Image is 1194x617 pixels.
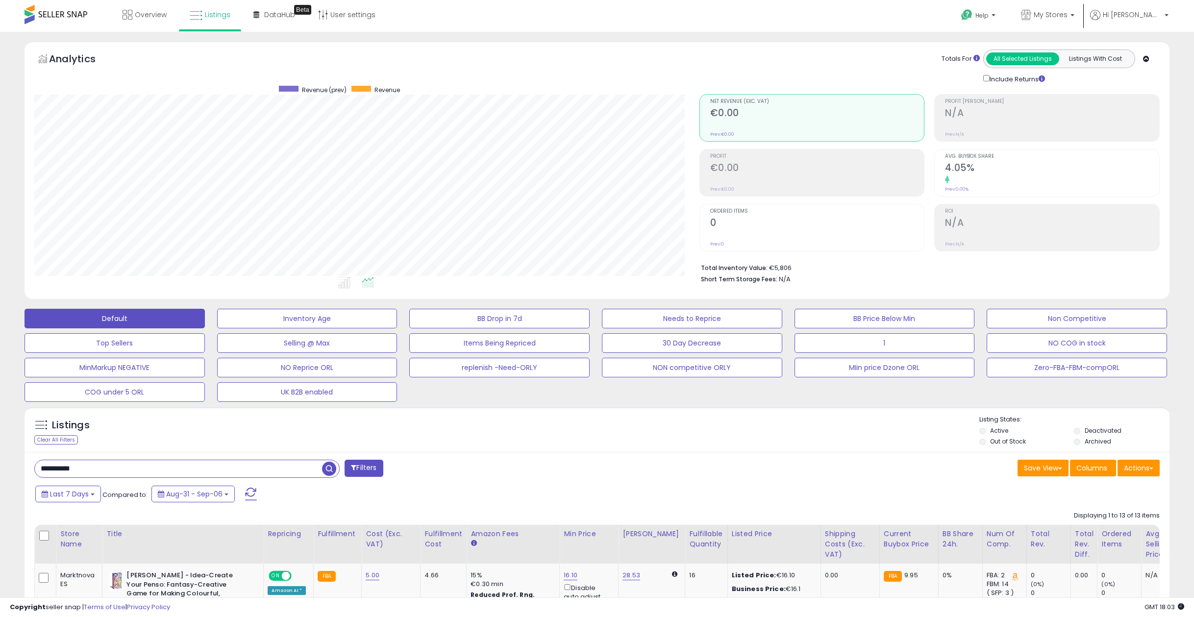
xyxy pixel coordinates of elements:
div: FBA: 2 [987,571,1019,580]
div: 0 [1031,571,1070,580]
button: Aug-31 - Sep-06 [151,486,235,502]
span: Profit [PERSON_NAME] [945,99,1159,104]
div: BB Share 24h. [943,529,978,549]
button: Items Being Repriced [409,333,590,353]
h2: N/A [945,217,1159,230]
button: COG under 5 ORL [25,382,205,402]
div: N/A [1145,571,1178,580]
div: Displaying 1 to 13 of 13 items [1074,511,1160,520]
div: Ordered Items [1101,529,1137,549]
div: seller snap | | [10,603,170,612]
div: Fulfillable Quantity [689,529,723,549]
button: Inventory Age [217,309,398,328]
h2: €0.00 [710,107,924,121]
span: Last 7 Days [50,489,89,499]
div: Fulfillment Cost [424,529,462,549]
p: Listing States: [979,415,1170,424]
div: Clear All Filters [34,435,78,444]
h2: 0 [710,217,924,230]
div: Repricing [268,529,309,539]
button: Columns [1070,460,1116,476]
div: Total Rev. [1031,529,1067,549]
strong: Copyright [10,602,46,612]
div: 0.00 [825,571,872,580]
a: 28.53 [622,570,640,580]
button: 1 [795,333,975,353]
button: Last 7 Days [35,486,101,502]
button: MIin price Dzone ORL [795,358,975,377]
div: FBM: 14 [987,580,1019,589]
div: 16 [689,571,720,580]
i: Get Help [961,9,973,21]
button: Listings With Cost [1059,52,1132,65]
div: Disable auto adjust min [564,582,611,611]
h5: Analytics [49,52,115,68]
span: Revenue [374,86,400,94]
span: ROI [945,209,1159,214]
div: Include Returns [976,73,1057,84]
div: 15% [471,571,552,580]
button: Filters [345,460,383,477]
span: Revenue (prev) [302,86,347,94]
span: Avg. Buybox Share [945,154,1159,159]
div: Listed Price [732,529,817,539]
div: Avg Selling Price [1145,529,1181,560]
div: Tooltip anchor [294,5,311,15]
small: Prev: €0.00 [710,131,734,137]
label: Active [990,426,1008,435]
div: Store Name [60,529,98,549]
button: replenish -Need-ORLY [409,358,590,377]
button: Top Sellers [25,333,205,353]
label: Out of Stock [990,437,1026,445]
div: [PERSON_NAME] [622,529,681,539]
span: 9.95 [904,570,918,580]
span: Compared to: [102,490,148,499]
small: (0%) [1031,580,1045,588]
small: Amazon Fees. [471,539,476,548]
img: 41cf4r0A4WL._SL40_.jpg [109,571,124,591]
span: Help [975,11,989,20]
button: Non Competitive [987,309,1167,328]
button: 30 Day Decrease [602,333,782,353]
a: Terms of Use [84,602,125,612]
h2: €0.00 [710,162,924,175]
a: Help [953,1,1005,32]
span: Aug-31 - Sep-06 [166,489,223,499]
div: Cost (Exc. VAT) [366,529,416,549]
button: All Selected Listings [986,52,1059,65]
b: Listed Price: [732,570,776,580]
button: Save View [1018,460,1069,476]
div: €0.30 min [471,580,552,589]
div: Amazon Fees [471,529,555,539]
span: My Stores [1034,10,1068,20]
span: Overview [135,10,167,20]
div: Min Price [564,529,614,539]
a: Hi [PERSON_NAME] [1090,10,1169,32]
span: Profit [710,154,924,159]
li: €5,806 [701,261,1152,273]
small: FBA [884,571,902,582]
button: Default [25,309,205,328]
a: Privacy Policy [127,602,170,612]
span: Listings [205,10,230,20]
div: Fulfillment [318,529,357,539]
small: Prev: 0.00% [945,186,969,192]
button: Actions [1118,460,1160,476]
span: Columns [1076,463,1107,473]
small: Prev: 0 [710,241,724,247]
button: Needs to Reprice [602,309,782,328]
small: Prev: €0.00 [710,186,734,192]
small: FBA [318,571,336,582]
label: Archived [1085,437,1111,445]
small: Prev: N/A [945,241,964,247]
div: 0.00 [1075,571,1090,580]
div: Num of Comp. [987,529,1022,549]
button: Selling @ Max [217,333,398,353]
b: Short Term Storage Fees: [701,275,777,283]
h5: Listings [52,419,90,432]
span: Hi [PERSON_NAME] [1103,10,1162,20]
button: UK B2B enabled [217,382,398,402]
div: Totals For [942,54,980,64]
b: Business Price: [732,584,786,593]
span: Ordered Items [710,209,924,214]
